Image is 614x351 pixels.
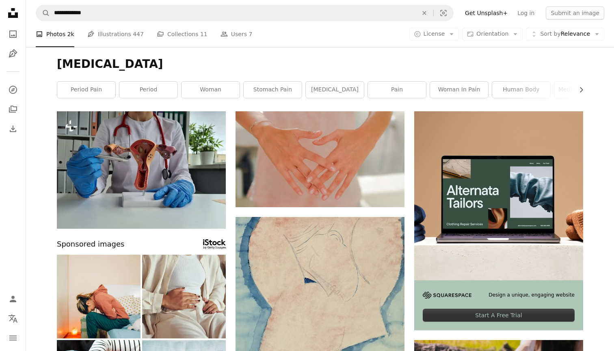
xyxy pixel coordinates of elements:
a: period pain [57,82,115,98]
span: Relevance [540,30,590,38]
button: Submit an image [546,6,604,19]
img: Woman with stomach pain staying home [57,255,141,338]
button: scroll list to the right [574,82,583,98]
div: Start A Free Trial [423,309,575,322]
a: persons hand on white textile [236,156,404,163]
a: woman [182,82,240,98]
a: Illustrations 447 [87,21,144,47]
a: [MEDICAL_DATA] [306,82,364,98]
a: period [119,82,177,98]
button: Visual search [434,5,453,21]
a: Log in / Sign up [5,291,21,307]
span: 11 [200,30,208,39]
a: Get Unsplash+ [460,6,512,19]
a: Illustrations [5,45,21,62]
a: medical illustration [554,82,612,98]
button: Language [5,310,21,327]
a: Explore [5,82,21,98]
button: Clear [415,5,433,21]
form: Find visuals sitewide [36,5,454,21]
img: file-1707885205802-88dd96a21c72image [414,111,583,280]
a: woman in pain [430,82,488,98]
img: Woman, hands and stomach pain of menstruation on sofa with period cramps, bloating or pms in home... [142,255,226,338]
a: Download History [5,121,21,137]
img: file-1705255347840-230a6ab5bca9image [423,292,471,299]
button: Search Unsplash [36,5,50,21]
span: Orientation [476,30,508,37]
span: Sort by [540,30,560,37]
a: stomach pain [244,82,302,98]
button: License [409,28,459,41]
span: 7 [249,30,252,39]
span: Design a unique, engaging website [489,292,575,299]
a: Collections [5,101,21,117]
a: Photos [5,26,21,42]
a: Home — Unsplash [5,5,21,23]
button: Menu [5,330,21,346]
a: Users 7 [221,21,253,47]
button: Sort byRelevance [526,28,604,41]
a: Log in [512,6,539,19]
span: 447 [133,30,144,39]
img: Doctor holding dummy uterus with ovaries at university closeup. Medical examination of female rep... [57,111,226,229]
h1: [MEDICAL_DATA] [57,57,583,71]
button: Orientation [462,28,523,41]
a: human body [492,82,550,98]
a: Doctor holding dummy uterus with ovaries at university closeup. Medical examination of female rep... [57,166,226,173]
img: persons hand on white textile [236,111,404,207]
a: Collections 11 [157,21,208,47]
span: Sponsored images [57,238,124,250]
span: License [424,30,445,37]
a: Design a unique, engaging websiteStart A Free Trial [414,111,583,330]
a: pain [368,82,426,98]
